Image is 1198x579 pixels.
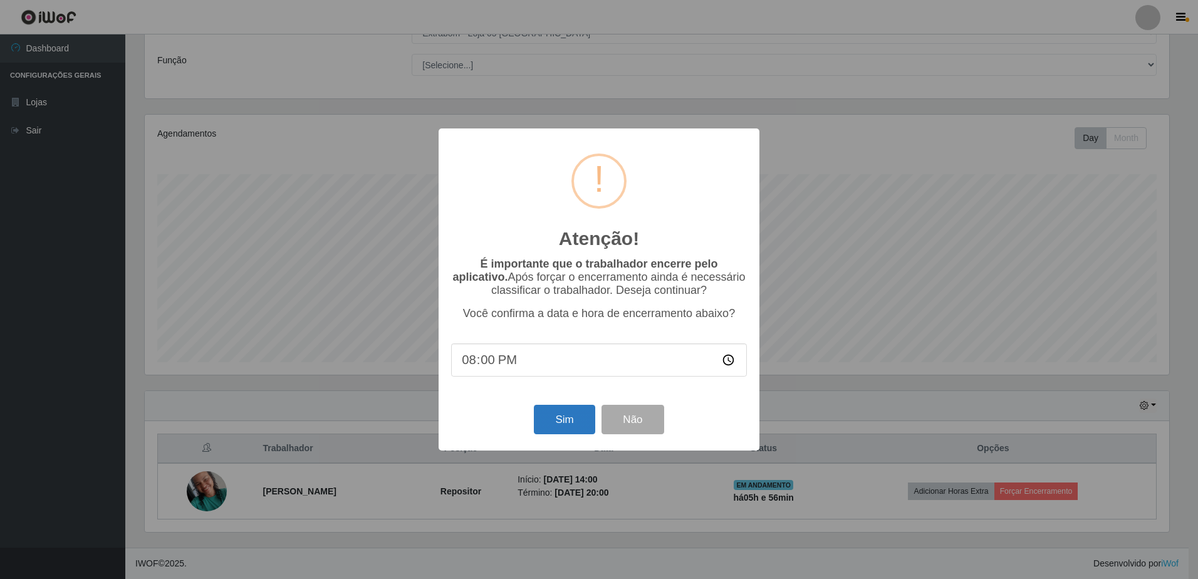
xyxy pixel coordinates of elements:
h2: Atenção! [559,227,639,250]
p: Você confirma a data e hora de encerramento abaixo? [451,307,747,320]
button: Sim [534,405,595,434]
button: Não [602,405,664,434]
b: É importante que o trabalhador encerre pelo aplicativo. [452,258,717,283]
p: Após forçar o encerramento ainda é necessário classificar o trabalhador. Deseja continuar? [451,258,747,297]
